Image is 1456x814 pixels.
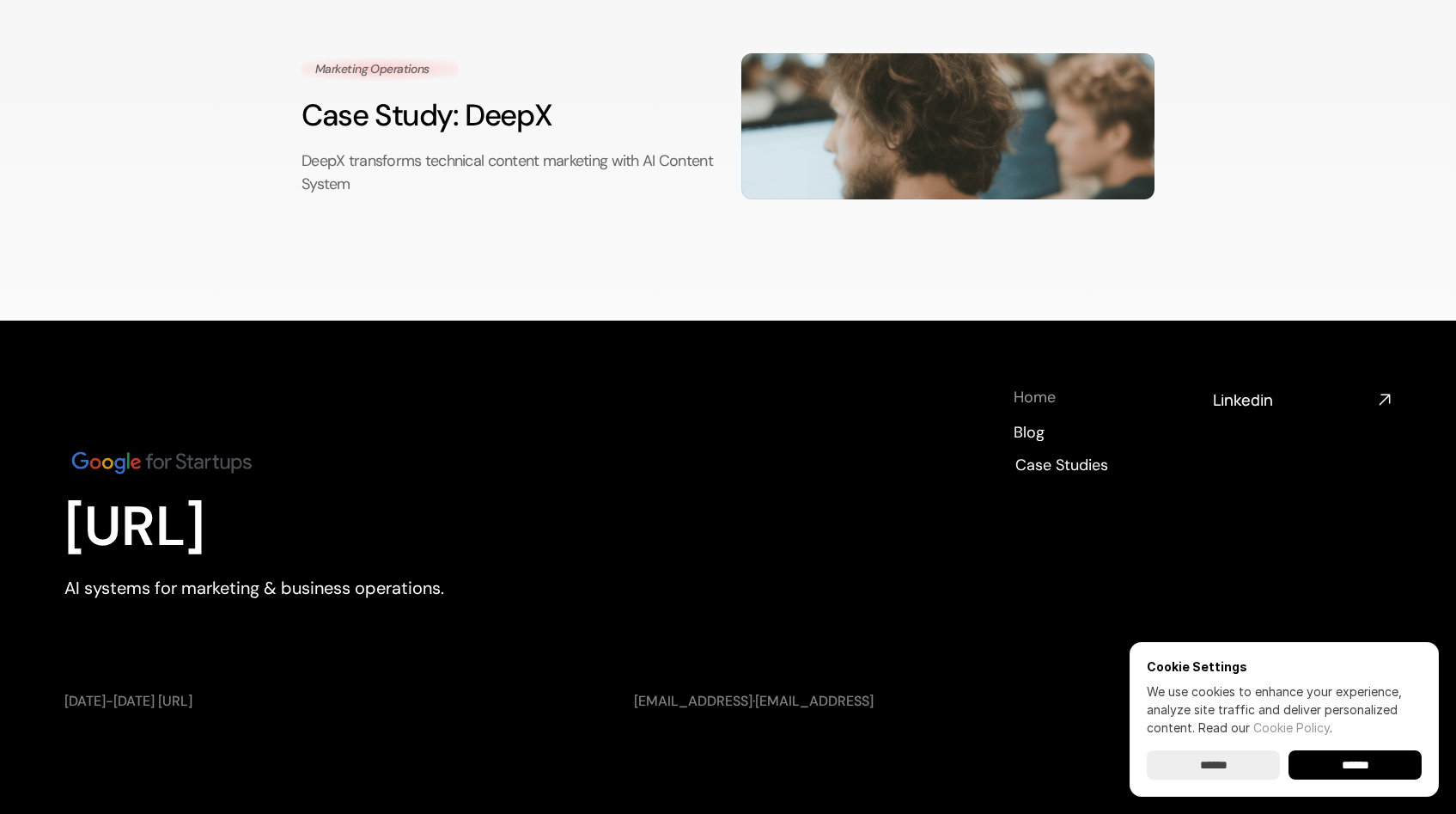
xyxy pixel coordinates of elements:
p: AI systems for marketing & business operations. [64,576,537,600]
a: Case Studies [1014,455,1111,474]
p: · [634,692,1169,711]
a: Linkedin [1213,389,1392,411]
h4: Home [1014,386,1056,407]
a: [EMAIL_ADDRESS] [755,692,874,710]
p: Blog [1014,422,1045,444]
h6: Cookie Settings [1147,659,1422,674]
a: Cookie Policy [1253,720,1330,735]
a: [EMAIL_ADDRESS] [634,692,752,710]
a: Blog [1014,422,1045,441]
h3: Case Study: DeepX [302,95,716,137]
nav: Social media links [1213,389,1392,411]
p: [URL] [64,494,537,560]
a: Home [1014,389,1056,408]
a: Marketing OperationsCase Study: DeepXDeepX transforms technical content marketing with AI Content... [302,53,1154,199]
p: Case Studies [1015,455,1108,476]
span: Read our . [1198,720,1332,735]
p: Marketing Operations [315,61,445,78]
p: DeepX transforms technical content marketing with AI Content System [302,150,716,196]
p: We use cookies to enhance your experience, analyze site traffic and deliver personalized content. [1147,682,1422,737]
h4: Linkedin [1213,389,1371,411]
nav: Footer navigation [1014,389,1192,474]
p: [DATE]-[DATE] [URL] [64,692,600,711]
